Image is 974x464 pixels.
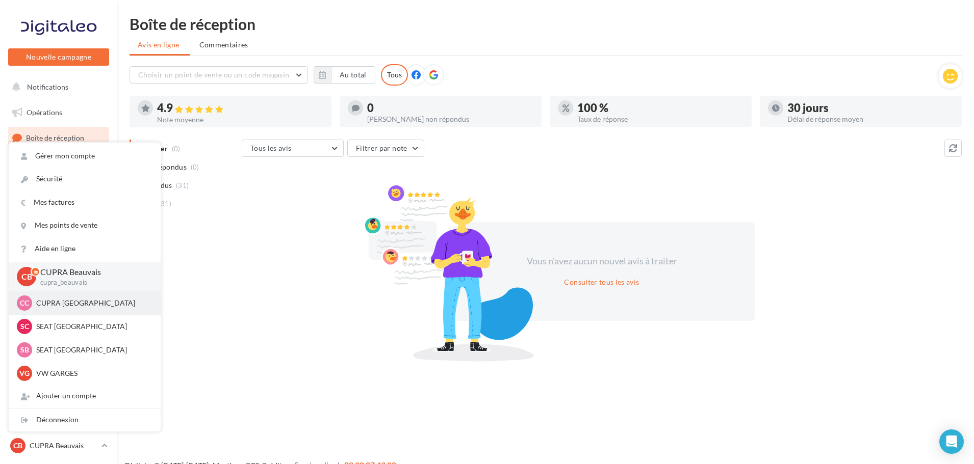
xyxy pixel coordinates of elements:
[787,102,954,114] div: 30 jours
[26,133,84,142] span: Boîte de réception
[20,321,29,332] span: SC
[242,140,344,157] button: Tous les avis
[36,298,148,308] p: CUPRA [GEOGRAPHIC_DATA]
[367,116,533,123] div: [PERSON_NAME] non répondus
[6,229,111,251] a: Médiathèque
[13,441,22,451] span: CB
[30,441,97,451] p: CUPRA Beauvais
[6,179,111,200] a: Campagnes
[331,66,375,84] button: Au total
[138,70,289,79] span: Choisir un point de vente ou un code magasin
[577,102,744,114] div: 100 %
[20,298,29,308] span: CC
[314,66,375,84] button: Au total
[6,314,111,344] a: Campagnes DataOnDemand
[250,144,292,152] span: Tous les avis
[9,237,161,260] a: Aide en ligne
[157,116,323,123] div: Note moyenne
[6,280,111,310] a: PLV et print personnalisable
[20,345,29,355] span: SB
[36,345,148,355] p: SEAT [GEOGRAPHIC_DATA]
[6,153,111,175] a: Visibilité en ligne
[36,321,148,332] p: SEAT [GEOGRAPHIC_DATA]
[191,163,199,171] span: (0)
[40,278,144,287] p: cupra_beauvais
[6,76,107,98] button: Notifications
[8,48,109,66] button: Nouvelle campagne
[381,64,408,86] div: Tous
[6,102,111,123] a: Opérations
[9,168,161,190] a: Sécurité
[577,116,744,123] div: Taux de réponse
[159,200,171,208] span: (31)
[130,16,962,32] div: Boîte de réception
[367,102,533,114] div: 0
[9,385,161,407] div: Ajouter un compte
[9,214,161,237] a: Mes points de vente
[27,108,62,117] span: Opérations
[6,204,111,225] a: Contacts
[6,255,111,276] a: Calendrier
[9,191,161,214] a: Mes factures
[8,436,109,455] a: CB CUPRA Beauvais
[939,429,964,454] div: Open Intercom Messenger
[36,368,148,378] p: VW GARGES
[157,102,323,114] div: 4.9
[514,255,689,268] div: Vous n'avez aucun nouvel avis à traiter
[176,181,189,189] span: (31)
[560,276,643,288] button: Consulter tous les avis
[347,140,424,157] button: Filtrer par note
[139,162,187,172] span: Non répondus
[199,40,248,50] span: Commentaires
[21,271,32,283] span: CB
[9,408,161,431] div: Déconnexion
[19,368,30,378] span: VG
[27,83,68,91] span: Notifications
[6,127,111,149] a: Boîte de réception
[9,145,161,168] a: Gérer mon compte
[130,66,308,84] button: Choisir un point de vente ou un code magasin
[787,116,954,123] div: Délai de réponse moyen
[40,266,144,278] p: CUPRA Beauvais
